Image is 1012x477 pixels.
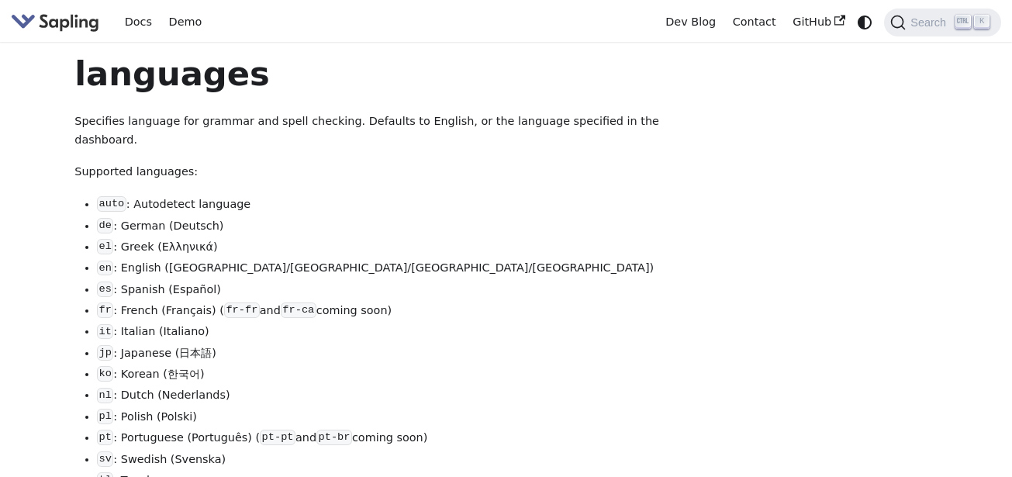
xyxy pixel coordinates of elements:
[161,10,210,34] a: Demo
[11,11,99,33] img: Sapling.ai
[97,344,699,363] li: : Japanese (日本語)
[97,238,699,257] li: : Greek (Ελληνικά)
[224,302,260,318] code: fr-fr
[97,239,113,254] code: el
[97,324,113,340] code: it
[97,261,113,276] code: en
[11,11,105,33] a: Sapling.ai
[97,451,699,469] li: : Swedish (Svenska)
[97,281,699,299] li: : Spanish (Español)
[724,10,785,34] a: Contact
[97,195,699,214] li: : Autodetect language
[97,408,699,427] li: : Polish (Polski)
[97,365,699,384] li: : Korean (한국어)
[97,386,699,405] li: : Dutch (Nederlands)
[97,409,113,424] code: pl
[97,302,699,320] li: : French (Français) ( and coming soon)
[97,345,113,361] code: jp
[97,282,113,297] code: es
[281,302,316,318] code: fr-ca
[884,9,1000,36] button: Search (Ctrl+K)
[97,218,113,233] code: de
[854,11,876,33] button: Switch between dark and light mode (currently system mode)
[74,112,699,150] p: Specifies language for grammar and spell checking. Defaults to English, or the language specified...
[97,196,126,212] code: auto
[97,429,699,448] li: : Portuguese (Português) ( and coming soon)
[97,451,113,467] code: sv
[784,10,853,34] a: GitHub
[97,366,113,382] code: ko
[74,163,699,181] p: Supported languages:
[906,16,955,29] span: Search
[97,302,113,318] code: fr
[97,388,113,403] code: nl
[97,259,699,278] li: : English ([GEOGRAPHIC_DATA]/[GEOGRAPHIC_DATA]/[GEOGRAPHIC_DATA]/[GEOGRAPHIC_DATA])
[97,430,113,445] code: pt
[316,430,352,445] code: pt-br
[116,10,161,34] a: Docs
[657,10,724,34] a: Dev Blog
[97,217,699,236] li: : German (Deutsch)
[260,430,295,445] code: pt-pt
[74,53,699,95] h1: languages
[97,323,699,341] li: : Italian (Italiano)
[974,15,990,29] kbd: K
